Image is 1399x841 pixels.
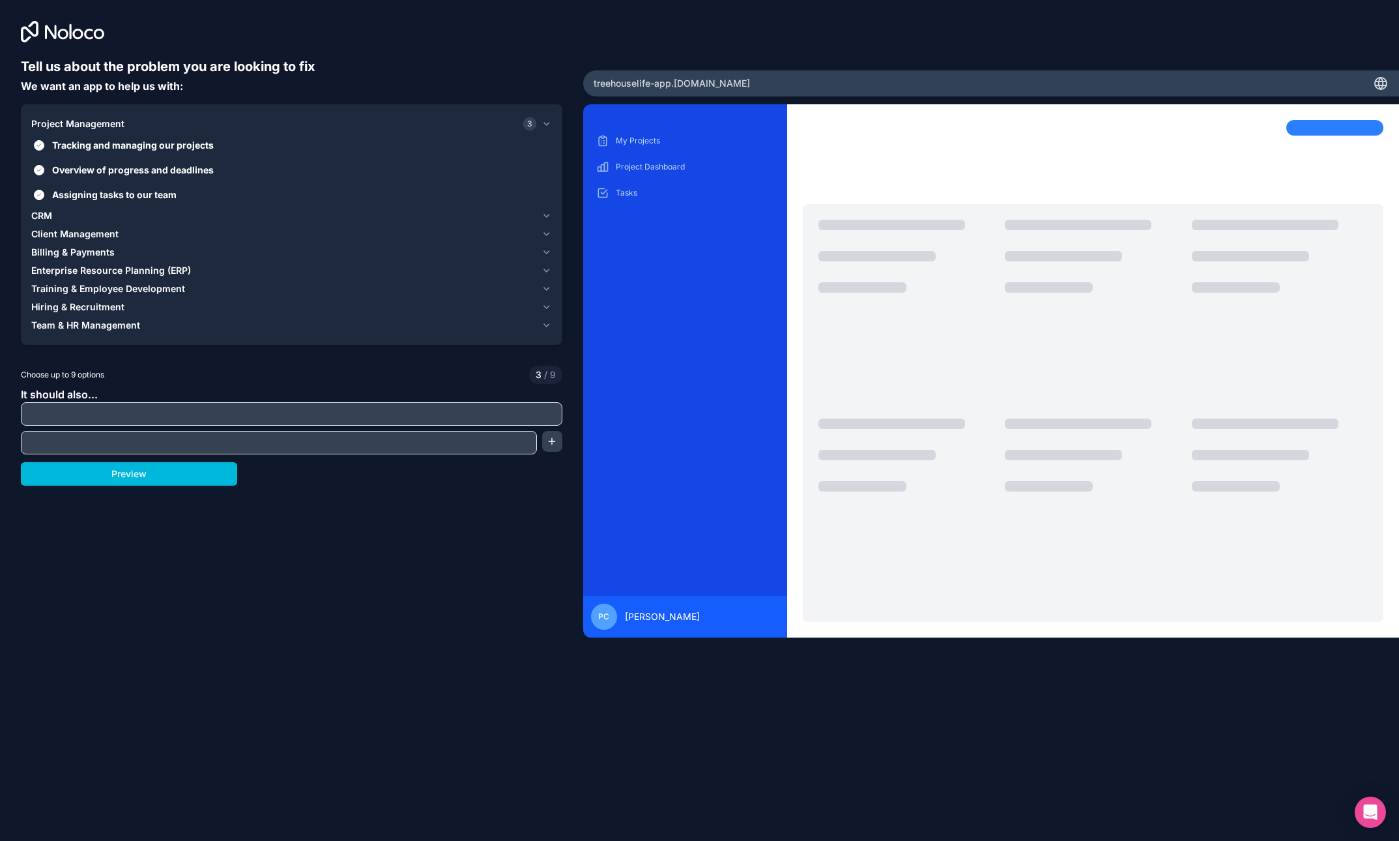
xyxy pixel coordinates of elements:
[31,117,124,130] span: Project Management
[31,209,52,222] span: CRM
[21,462,237,486] button: Preview
[536,368,541,381] span: 3
[31,228,119,241] span: Client Management
[31,301,124,314] span: Hiring & Recruitment
[616,136,774,146] p: My Projects
[21,388,98,401] span: It should also...
[31,282,185,295] span: Training & Employee Development
[52,188,549,201] span: Assigning tasks to our team
[625,610,700,623] span: [PERSON_NAME]
[541,368,556,381] span: 9
[31,261,552,280] button: Enterprise Resource Planning (ERP)
[544,369,547,380] span: /
[594,130,777,585] div: scrollable content
[31,133,552,207] div: Project Management3
[31,319,140,332] span: Team & HR Management
[21,80,183,93] span: We want an app to help us with:
[523,117,536,130] span: 3
[52,138,549,152] span: Tracking and managing our projects
[21,57,562,76] h6: Tell us about the problem you are looking to fix
[31,225,552,243] button: Client Management
[31,298,552,316] button: Hiring & Recruitment
[31,115,552,133] button: Project Management3
[31,264,191,277] span: Enterprise Resource Planning (ERP)
[52,163,549,177] span: Overview of progress and deadlines
[34,165,44,175] button: Overview of progress and deadlines
[616,162,774,172] p: Project Dashboard
[34,140,44,151] button: Tracking and managing our projects
[1355,797,1386,828] div: Open Intercom Messenger
[34,190,44,200] button: Assigning tasks to our team
[21,369,104,381] span: Choose up to 9 options
[616,188,774,198] p: Tasks
[31,243,552,261] button: Billing & Payments
[31,246,115,259] span: Billing & Payments
[31,280,552,298] button: Training & Employee Development
[598,612,609,622] span: PC
[31,207,552,225] button: CRM
[31,316,552,334] button: Team & HR Management
[594,77,750,90] span: treehouselife-app .[DOMAIN_NAME]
